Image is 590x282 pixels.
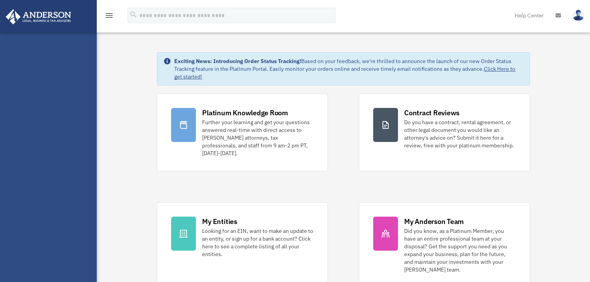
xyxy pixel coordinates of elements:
[129,10,138,19] i: search
[157,94,328,171] a: Platinum Knowledge Room Further your learning and get your questions answered real-time with dire...
[202,227,314,258] div: Looking for an EIN, want to make an update to an entity, or sign up for a bank account? Click her...
[404,118,516,149] div: Do you have a contract, rental agreement, or other legal document you would like an attorney's ad...
[404,227,516,273] div: Did you know, as a Platinum Member, you have an entire professional team at your disposal? Get th...
[202,217,237,226] div: My Entities
[174,57,523,80] div: Based on your feedback, we're thrilled to announce the launch of our new Order Status Tracking fe...
[404,108,460,118] div: Contract Reviews
[105,11,114,20] i: menu
[404,217,464,226] div: My Anderson Team
[174,65,515,80] a: Click Here to get started!
[202,108,288,118] div: Platinum Knowledge Room
[359,94,530,171] a: Contract Reviews Do you have a contract, rental agreement, or other legal document you would like...
[202,118,314,157] div: Further your learning and get your questions answered real-time with direct access to [PERSON_NAM...
[105,14,114,20] a: menu
[174,58,301,65] strong: Exciting News: Introducing Order Status Tracking!
[573,10,584,21] img: User Pic
[3,9,74,24] img: Anderson Advisors Platinum Portal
